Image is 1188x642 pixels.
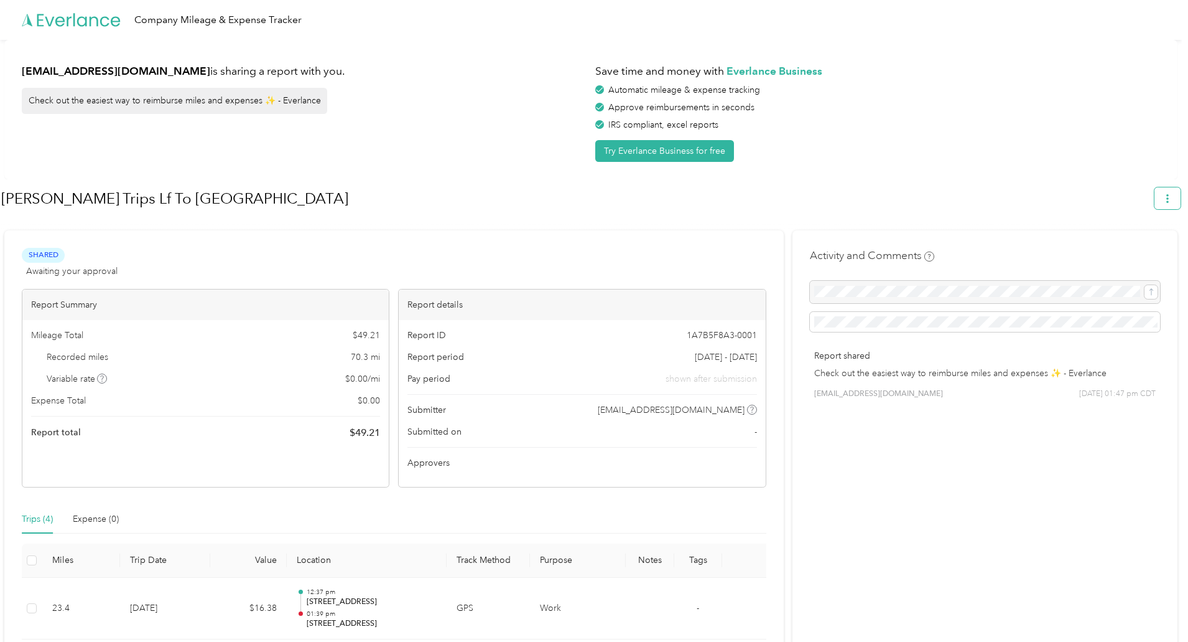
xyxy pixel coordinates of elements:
[22,290,389,320] div: Report Summary
[814,367,1156,380] p: Check out the easiest way to reimburse miles and expenses ✨ - Everlance
[210,544,287,578] th: Value
[814,389,943,400] span: [EMAIL_ADDRESS][DOMAIN_NAME]
[42,544,121,578] th: Miles
[73,512,119,526] div: Expense (0)
[687,329,757,342] span: 1A7B5F8A3-0001
[134,12,302,28] div: Company Mileage & Expense Tracker
[120,578,210,640] td: [DATE]
[695,351,757,364] span: [DATE] - [DATE]
[120,544,210,578] th: Trip Date
[530,544,626,578] th: Purpose
[399,290,765,320] div: Report details
[307,588,437,597] p: 12:37 pm
[726,64,822,77] strong: Everlance Business
[26,265,118,278] span: Awaiting your approval
[674,544,722,578] th: Tags
[666,372,757,385] span: shown after submission
[608,102,754,113] span: Approve reimbursements in seconds
[608,85,760,95] span: Automatic mileage & expense tracking
[595,140,734,162] button: Try Everlance Business for free
[598,404,745,417] span: [EMAIL_ADDRESS][DOMAIN_NAME]
[407,456,450,470] span: Approvers
[595,64,1160,79] h1: Save time and money with
[407,372,450,385] span: Pay period
[287,544,447,578] th: Location
[31,329,83,342] span: Mileage Total
[530,578,626,640] td: Work
[31,394,86,407] span: Expense Total
[22,64,210,77] strong: [EMAIL_ADDRESS][DOMAIN_NAME]
[307,597,437,608] p: [STREET_ADDRESS]
[22,512,53,526] div: Trips (4)
[22,64,587,79] h1: is sharing a report with you.
[407,351,464,364] span: Report period
[810,248,934,263] h4: Activity and Comments
[47,351,108,364] span: Recorded miles
[697,603,699,613] span: -
[626,544,674,578] th: Notes
[358,394,380,407] span: $ 0.00
[447,578,530,640] td: GPS
[210,578,287,640] td: $16.38
[307,618,437,630] p: [STREET_ADDRESS]
[1079,389,1156,400] span: [DATE] 01:47 pm CDT
[351,351,380,364] span: 70.3 mi
[754,425,757,438] span: -
[447,544,530,578] th: Track Method
[350,425,380,440] span: $ 49.21
[407,404,446,417] span: Submitter
[31,426,81,439] span: Report total
[22,248,65,262] span: Shared
[407,425,462,438] span: Submitted on
[407,329,446,342] span: Report ID
[814,349,1156,362] p: Report shared
[47,372,108,385] span: Variable rate
[22,88,327,114] div: Check out the easiest way to reimburse miles and expenses ✨ - Everlance
[42,578,121,640] td: 23.4
[1,184,1146,214] h1: Martín Velazquez Trips Lf To Glencoe
[345,372,380,385] span: $ 0.00 / mi
[608,120,718,130] span: IRS compliant, excel reports
[353,329,380,342] span: $ 49.21
[307,610,437,618] p: 01:39 pm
